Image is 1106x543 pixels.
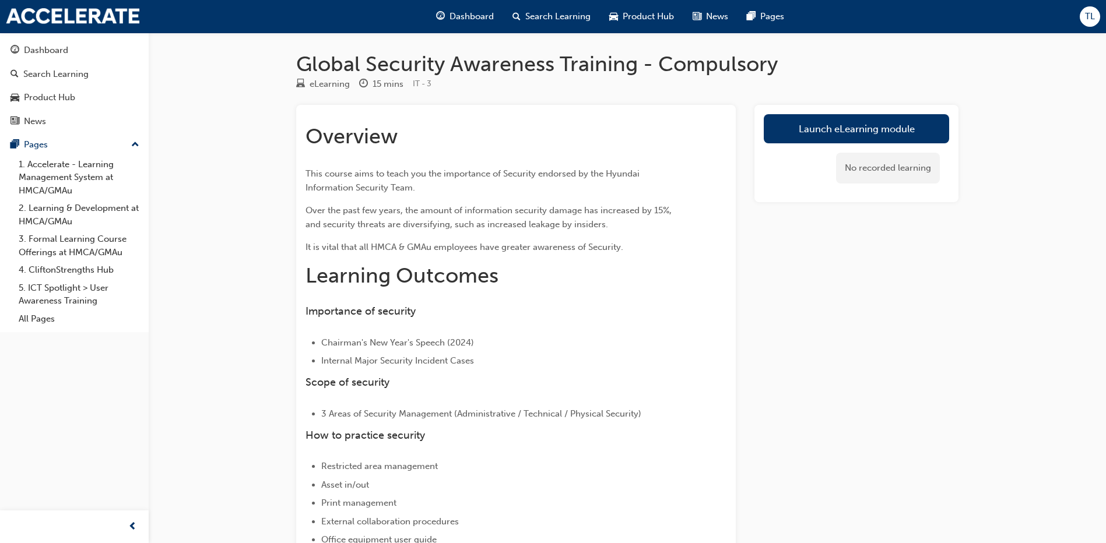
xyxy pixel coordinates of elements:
a: Search Learning [5,64,144,85]
div: Search Learning [23,68,89,81]
div: Product Hub [24,91,75,104]
div: Duration [359,77,403,91]
span: Restricted area management [321,461,438,471]
span: Scope of security [306,376,389,389]
span: guage-icon [10,45,19,56]
span: prev-icon [128,520,137,534]
span: News [706,10,728,23]
span: pages-icon [10,140,19,150]
span: car-icon [10,93,19,103]
span: guage-icon [436,9,445,24]
span: pages-icon [747,9,756,24]
a: Launch eLearning module [764,114,949,143]
span: search-icon [10,69,19,80]
a: Dashboard [5,40,144,61]
span: External collaboration procedures [321,516,459,527]
a: guage-iconDashboard [427,5,503,29]
div: eLearning [310,77,350,91]
span: Dashboard [450,10,494,23]
span: Chairman's New Year's Speech (2024) [321,337,474,348]
span: This course aims to teach you the importance of Security endorsed by the Hyundai Information Secu... [306,168,642,193]
div: No recorded learning [836,153,940,184]
a: 1. Accelerate - Learning Management System at HMCA/GMAu [14,156,144,200]
div: Type [296,77,350,91]
span: search-icon [512,9,521,24]
span: Overview [306,124,398,149]
div: 15 mins [373,77,403,91]
span: Pages [760,10,784,23]
span: How to practice security [306,429,425,442]
span: Product Hub [623,10,674,23]
span: Internal Major Security Incident Cases [321,355,474,366]
span: up-icon [131,137,139,153]
a: 2. Learning & Development at HMCA/GMAu [14,199,144,230]
span: TL [1085,10,1095,23]
div: Dashboard [24,44,68,57]
button: Pages [5,134,144,156]
a: search-iconSearch Learning [503,5,600,29]
span: Print management [321,498,396,508]
span: clock-icon [359,79,368,90]
button: DashboardSearch LearningProduct HubNews [5,37,144,134]
div: Pages [24,138,48,151]
h1: Global Security Awareness Training - Compulsory [296,51,958,77]
a: car-iconProduct Hub [600,5,683,29]
span: Learning Outcomes [306,263,498,288]
img: accelerate-hmca [6,8,140,24]
span: It is vital that all HMCA & GMAu employees have greater awareness of Security. [306,242,623,252]
button: TL [1080,6,1100,27]
span: Over the past few years, the amount of information security damage has increased by 15%, and secu... [306,205,674,230]
span: news-icon [693,9,701,24]
div: News [24,115,46,128]
a: news-iconNews [683,5,738,29]
a: 4. CliftonStrengths Hub [14,261,144,279]
span: news-icon [10,117,19,127]
span: Learning resource code [413,79,431,89]
a: 5. ICT Spotlight > User Awareness Training [14,279,144,310]
a: pages-iconPages [738,5,793,29]
span: car-icon [609,9,618,24]
a: Product Hub [5,87,144,108]
span: learningResourceType_ELEARNING-icon [296,79,305,90]
span: Importance of security [306,305,416,318]
span: Search Learning [525,10,591,23]
span: 3 Areas of Security Management (Administrative / Technical / Physical Security) [321,408,641,419]
a: News [5,111,144,132]
span: Asset in/out [321,479,369,490]
a: All Pages [14,310,144,328]
a: 3. Formal Learning Course Offerings at HMCA/GMAu [14,230,144,261]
